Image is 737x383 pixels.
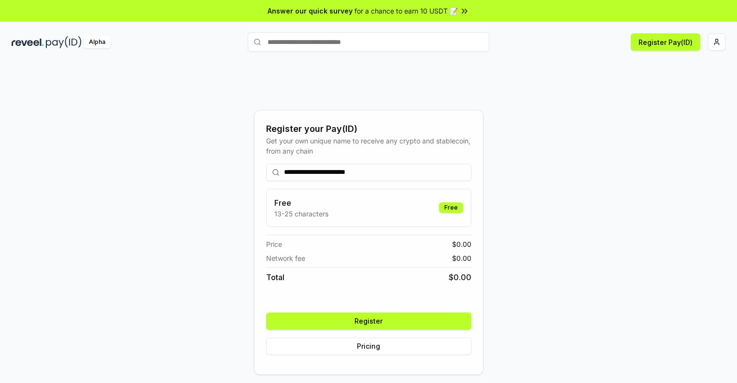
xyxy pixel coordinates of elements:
[268,6,353,16] span: Answer our quick survey
[266,253,305,263] span: Network fee
[449,271,471,283] span: $ 0.00
[266,122,471,136] div: Register your Pay(ID)
[274,197,328,209] h3: Free
[631,33,700,51] button: Register Pay(ID)
[266,136,471,156] div: Get your own unique name to receive any crypto and stablecoin, from any chain
[274,209,328,219] p: 13-25 characters
[266,271,284,283] span: Total
[266,239,282,249] span: Price
[439,202,463,213] div: Free
[84,36,111,48] div: Alpha
[266,338,471,355] button: Pricing
[452,239,471,249] span: $ 0.00
[354,6,458,16] span: for a chance to earn 10 USDT 📝
[12,36,44,48] img: reveel_dark
[46,36,82,48] img: pay_id
[266,312,471,330] button: Register
[452,253,471,263] span: $ 0.00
